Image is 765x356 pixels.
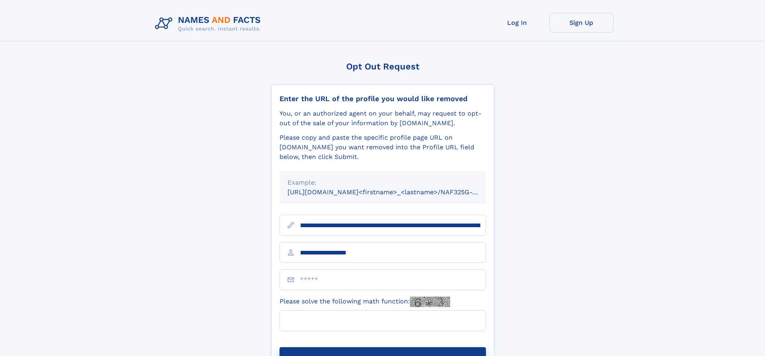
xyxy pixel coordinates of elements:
[279,297,450,307] label: Please solve the following math function:
[485,13,549,33] a: Log In
[279,109,486,128] div: You, or an authorized agent on your behalf, may request to opt-out of the sale of your informatio...
[549,13,614,33] a: Sign Up
[288,178,478,187] div: Example:
[279,133,486,162] div: Please copy and paste the specific profile page URL on [DOMAIN_NAME] you want removed into the Pr...
[288,188,501,196] small: [URL][DOMAIN_NAME]<firstname>_<lastname>/NAF325G-xxxxxxxx
[152,13,267,35] img: Logo Names and Facts
[271,61,494,71] div: Opt Out Request
[279,94,486,103] div: Enter the URL of the profile you would like removed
